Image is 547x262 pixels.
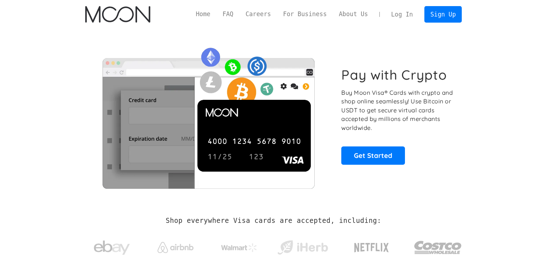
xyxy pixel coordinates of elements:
h1: Pay with Crypto [341,67,447,83]
img: Moon Cards let you spend your crypto anywhere Visa is accepted. [85,43,332,188]
img: iHerb [276,238,329,257]
img: Airbnb [158,242,193,253]
a: Get Started [341,146,405,164]
a: home [85,6,150,23]
a: FAQ [216,10,240,19]
a: About Us [333,10,374,19]
a: Sign Up [424,6,462,22]
a: Walmart [212,236,266,256]
p: Buy Moon Visa® Cards with crypto and shop online seamlessly! Use Bitcoin or USDT to get secure vi... [341,88,454,132]
img: Costco [414,234,462,261]
a: iHerb [276,231,329,261]
img: Netflix [354,239,389,257]
a: For Business [277,10,333,19]
a: Home [190,10,216,19]
img: Walmart [221,243,257,252]
a: Netflix [339,231,404,260]
img: Moon Logo [85,6,150,23]
a: Log In [385,6,419,22]
img: ebay [94,237,130,259]
a: Careers [240,10,277,19]
a: Airbnb [149,235,202,257]
h2: Shop everywhere Visa cards are accepted, including: [166,217,381,225]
